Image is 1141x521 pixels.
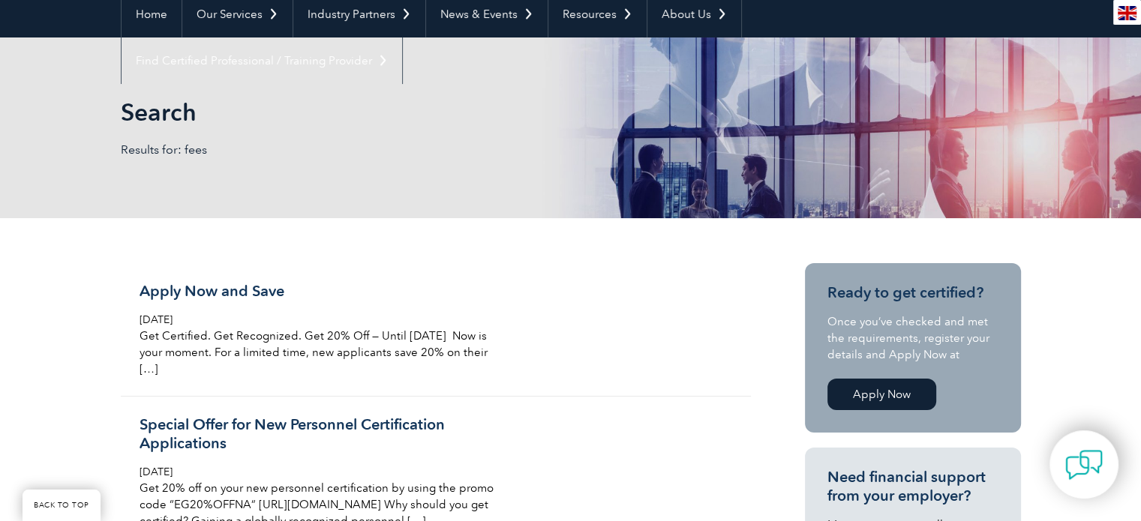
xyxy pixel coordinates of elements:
p: Once you’ve checked and met the requirements, register your details and Apply Now at [827,313,998,363]
a: Apply Now and Save [DATE] Get Certified. Get Recognized. Get 20% Off — Until [DATE] Now is your m... [121,263,751,397]
h3: Need financial support from your employer? [827,468,998,505]
span: [DATE] [140,313,173,326]
p: Results for: fees [121,142,571,158]
a: Find Certified Professional / Training Provider [122,37,402,84]
p: Get Certified. Get Recognized. Get 20% Off — Until [DATE] Now is your moment. For a limited time,... [140,328,495,377]
a: Apply Now [827,379,936,410]
span: [DATE] [140,466,173,478]
h3: Special Offer for New Personnel Certification Applications [140,415,495,453]
a: BACK TO TOP [23,490,101,521]
h3: Ready to get certified? [827,283,998,302]
img: contact-chat.png [1065,446,1103,484]
h1: Search [121,97,697,127]
img: en [1118,6,1136,20]
h3: Apply Now and Save [140,282,495,301]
